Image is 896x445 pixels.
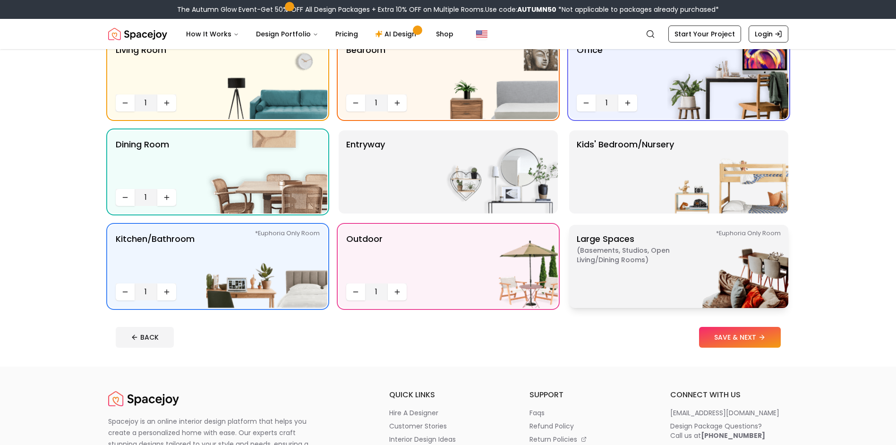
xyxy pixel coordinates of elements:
[179,25,247,43] button: How It Works
[346,232,383,280] p: Outdoor
[346,94,365,111] button: Decrease quantity
[668,26,741,43] a: Start Your Project
[177,5,719,14] div: The Autumn Glow Event-Get 50% OFF All Design Packages + Extra 10% OFF on Multiple Rooms.
[749,26,788,43] a: Login
[529,421,574,431] p: refund policy
[701,431,765,440] b: [PHONE_NUMBER]
[116,138,169,185] p: Dining Room
[577,43,603,91] p: Office
[389,389,507,401] h6: quick links
[428,25,461,43] a: Shop
[108,389,179,408] img: Spacejoy Logo
[529,408,545,418] p: faqs
[108,25,167,43] a: Spacejoy
[116,327,174,348] button: BACK
[116,189,135,206] button: Decrease quantity
[437,36,558,119] img: Bedroom
[476,28,487,40] img: United States
[670,421,765,440] div: Design Package Questions? Call us at
[157,189,176,206] button: Increase quantity
[108,19,788,49] nav: Global
[577,94,596,111] button: Decrease quantity
[206,36,327,119] img: Living Room
[529,421,648,431] a: refund policy
[667,130,788,214] img: Kids' Bedroom/Nursery
[577,246,695,265] span: ( Basements, Studios, Open living/dining rooms )
[388,94,407,111] button: Increase quantity
[389,421,507,431] a: customer stories
[618,94,637,111] button: Increase quantity
[599,97,614,109] span: 1
[367,25,427,43] a: AI Design
[389,435,456,444] p: interior design ideas
[206,225,327,308] img: Kitchen/Bathroom *Euphoria Only
[529,435,648,444] a: return policies
[157,94,176,111] button: Increase quantity
[138,286,154,298] span: 1
[670,408,788,418] a: [EMAIL_ADDRESS][DOMAIN_NAME]
[529,389,648,401] h6: support
[670,421,788,440] a: Design Package Questions?Call us at[PHONE_NUMBER]
[346,43,385,91] p: Bedroom
[577,232,695,300] p: Large Spaces
[388,283,407,300] button: Increase quantity
[108,389,179,408] a: Spacejoy
[389,435,507,444] a: interior design ideas
[157,283,176,300] button: Increase quantity
[389,408,438,418] p: hire a designer
[517,5,556,14] b: AUTUMN50
[138,97,154,109] span: 1
[116,283,135,300] button: Decrease quantity
[389,408,507,418] a: hire a designer
[369,286,384,298] span: 1
[699,327,781,348] button: SAVE & NEXT
[116,43,166,91] p: Living Room
[670,389,788,401] h6: connect with us
[369,97,384,109] span: 1
[248,25,326,43] button: Design Portfolio
[138,192,154,203] span: 1
[179,25,461,43] nav: Main
[437,130,558,214] img: entryway
[529,408,648,418] a: faqs
[389,421,447,431] p: customer stories
[667,225,788,308] img: Large Spaces *Euphoria Only
[346,283,365,300] button: Decrease quantity
[577,138,674,206] p: Kids' Bedroom/Nursery
[116,94,135,111] button: Decrease quantity
[116,232,195,280] p: Kitchen/Bathroom
[346,138,385,206] p: entryway
[328,25,366,43] a: Pricing
[485,5,556,14] span: Use code:
[108,25,167,43] img: Spacejoy Logo
[667,36,788,119] img: Office
[556,5,719,14] span: *Not applicable to packages already purchased*
[206,130,327,214] img: Dining Room
[670,408,779,418] p: [EMAIL_ADDRESS][DOMAIN_NAME]
[437,225,558,308] img: Outdoor
[529,435,577,444] p: return policies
